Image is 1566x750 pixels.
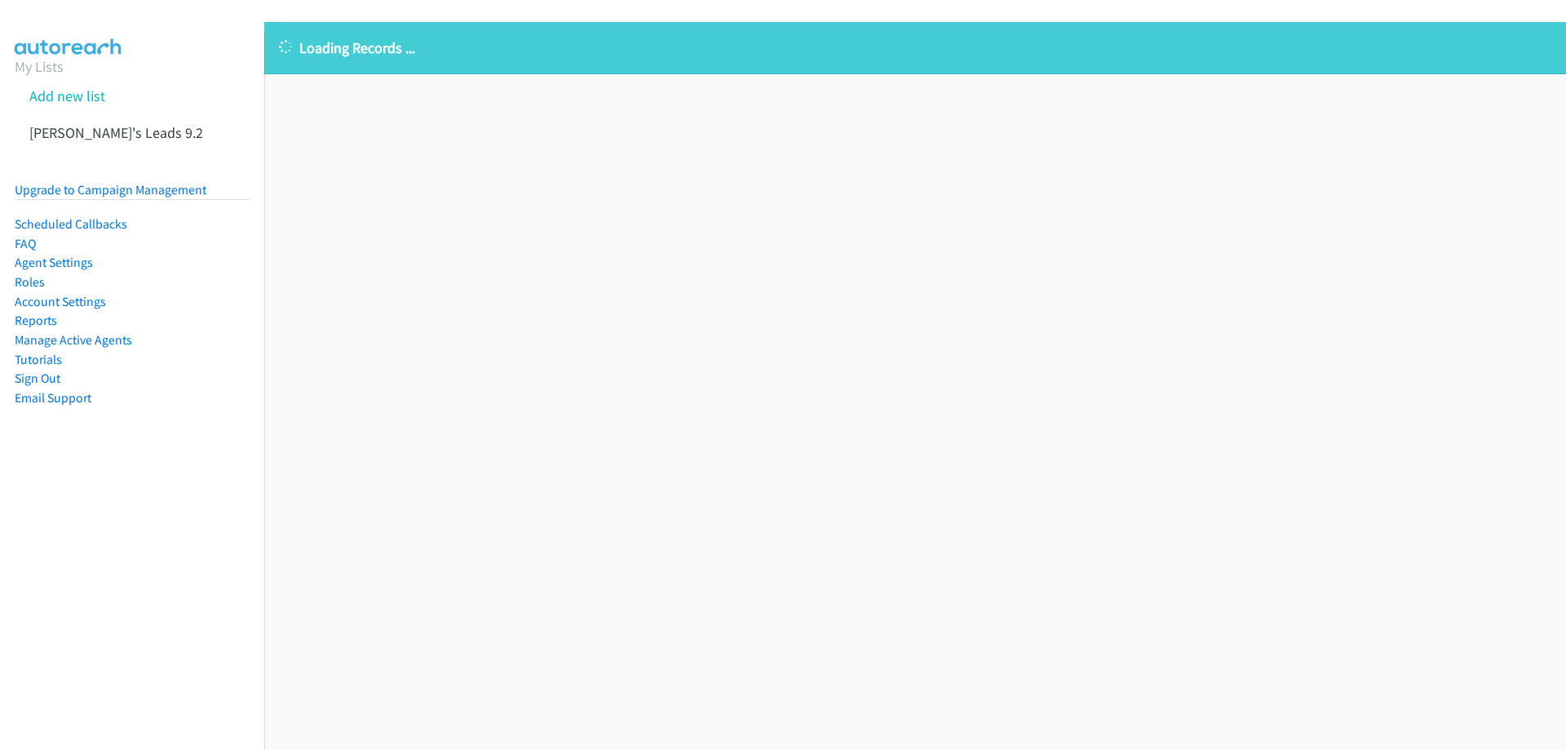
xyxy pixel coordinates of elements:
[15,313,57,328] a: Reports
[15,352,62,367] a: Tutorials
[15,236,36,251] a: FAQ
[15,294,106,309] a: Account Settings
[15,255,93,270] a: Agent Settings
[15,216,127,232] a: Scheduled Callbacks
[29,123,203,142] a: [PERSON_NAME]'s Leads 9.2
[15,182,206,197] a: Upgrade to Campaign Management
[15,274,45,290] a: Roles
[29,87,105,105] a: Add new list
[15,390,91,406] a: Email Support
[279,37,1551,59] p: Loading Records ...
[15,332,132,348] a: Manage Active Agents
[15,57,64,76] a: My Lists
[15,371,60,386] a: Sign Out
